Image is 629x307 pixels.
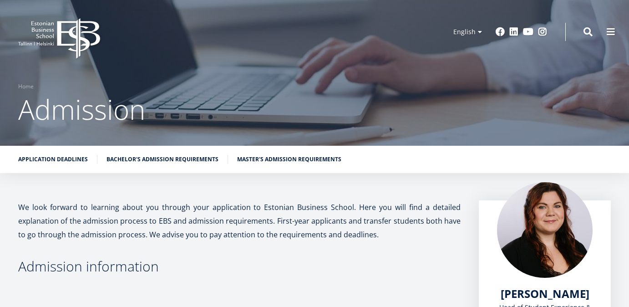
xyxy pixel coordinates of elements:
p: We look forward to learning about you through your application to Estonian Business School. Here ... [18,200,461,241]
a: Linkedin [509,27,518,36]
a: Youtube [523,27,533,36]
img: liina reimann [497,182,593,278]
a: Bachelor's admission requirements [107,155,218,164]
a: Facebook [496,27,505,36]
h3: Admission information [18,260,461,273]
a: Application deadlines [18,155,88,164]
a: Master's admission requirements [237,155,341,164]
span: Admission [18,91,145,128]
a: Instagram [538,27,547,36]
a: [PERSON_NAME] [501,287,589,301]
span: [PERSON_NAME] [501,286,589,301]
a: Home [18,82,34,91]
